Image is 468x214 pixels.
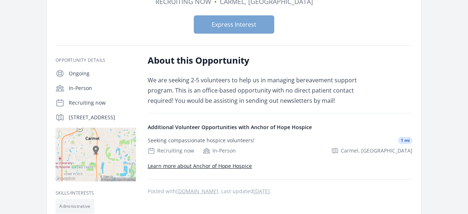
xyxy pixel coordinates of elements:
[148,147,194,154] div: Recruiting now
[56,190,136,196] h3: Skills/Interests
[253,188,270,195] abbr: Tue, Sep 9, 2025 3:48 PM
[56,199,94,214] li: Administrative
[176,188,218,195] a: [DOMAIN_NAME]
[148,124,412,131] h4: Additional Volunteer Opportunities with Anchor of Hope Hospice
[341,147,412,154] span: Carmel, [GEOGRAPHIC_DATA]
[69,85,136,92] p: In-Person
[56,128,136,181] img: Map
[148,137,254,144] div: Seeking compassionate hospice volunteers!
[148,188,412,194] p: Posted with . Last updated .
[194,15,274,34] button: Express Interest
[69,99,136,106] p: Recruiting now
[398,137,412,144] span: 1 mi
[148,55,362,66] h2: About this Opportunity
[56,57,136,63] h3: Opportunity Details
[148,162,252,169] a: Learn more about Anchor of Hope Hospice
[148,75,362,106] p: We are seeking 2-5 volunteers to help us in managing bereavement support program. This is an offi...
[69,70,136,77] p: Ongoing
[145,131,415,160] a: Seeking compassionate hospice volunteers! 1 mi Recruiting now In-Person Carmel, [GEOGRAPHIC_DATA]
[69,114,136,121] p: [STREET_ADDRESS]
[203,147,236,154] div: In-Person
